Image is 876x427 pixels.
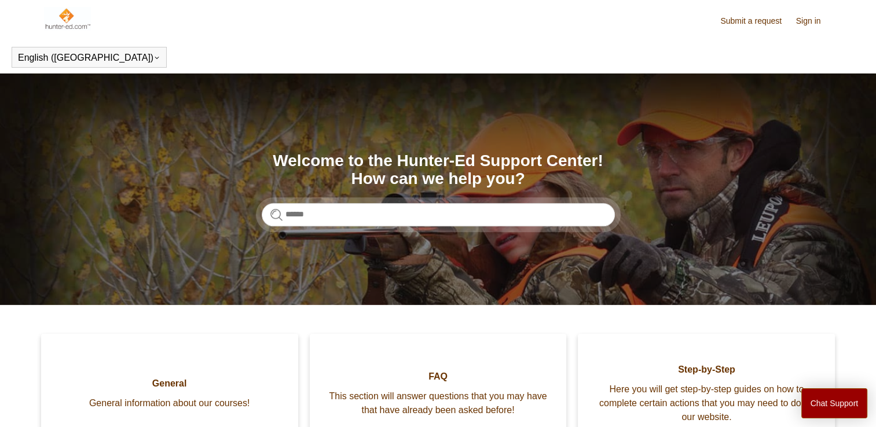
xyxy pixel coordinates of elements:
[796,15,833,27] a: Sign in
[595,382,818,424] span: Here you will get step-by-step guides on how to complete certain actions that you may need to do ...
[58,396,281,410] span: General information about our courses!
[801,388,868,418] button: Chat Support
[720,15,793,27] a: Submit a request
[18,53,160,63] button: English ([GEOGRAPHIC_DATA])
[44,7,91,30] img: Hunter-Ed Help Center home page
[327,370,549,384] span: FAQ
[595,363,818,377] span: Step-by-Step
[262,152,615,188] h1: Welcome to the Hunter-Ed Support Center! How can we help you?
[262,203,615,226] input: Search
[327,389,549,417] span: This section will answer questions that you may have that have already been asked before!
[58,377,281,391] span: General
